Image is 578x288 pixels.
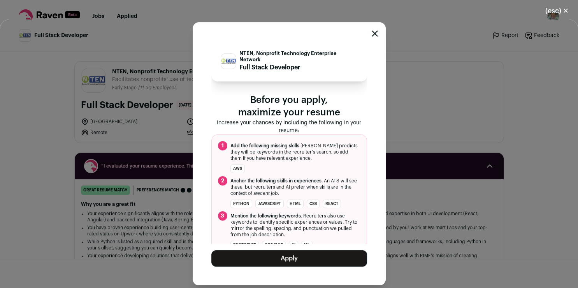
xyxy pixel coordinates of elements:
[230,200,252,208] li: Python
[218,176,227,186] span: 2
[218,141,227,150] span: 1
[307,200,320,208] li: CSS
[230,178,322,183] span: Anchor the following skills in experiences
[211,119,367,134] p: Increase your chances by including the following in your resume:
[211,250,367,267] button: Apply
[239,50,358,63] p: NTEN, Nonprofit Technology Enterprise Network
[230,213,360,238] span: . Recruiters also use keywords to identify specific experiences or values. Try to mirror the spel...
[256,191,279,196] i: recent job.
[230,164,245,173] li: AWS
[262,241,286,249] li: consult
[230,178,360,196] span: . An ATS will see these, but recruiters and AI prefer when skills are in the context of a
[372,30,378,37] button: Close modal
[221,58,236,64] img: 2e27c749076e81e8d895dbf8a329957d599f1415c0e9b18517c09eafecf3b43d.jpg
[218,211,227,221] span: 3
[255,200,284,208] li: JavaScript
[289,241,298,249] li: AI
[230,214,301,218] span: Mention the following keywords
[323,200,341,208] li: React
[230,241,259,249] li: prototype
[230,143,300,148] span: Add the following missing skills.
[211,94,367,119] p: Before you apply, maximize your resume
[536,2,578,19] button: Close modal
[230,143,360,161] span: [PERSON_NAME] predicts they will be keywords in the recruiter's search, so add them if you have r...
[301,241,313,249] li: ML
[287,200,304,208] li: HTML
[239,63,358,72] p: Full Stack Developer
